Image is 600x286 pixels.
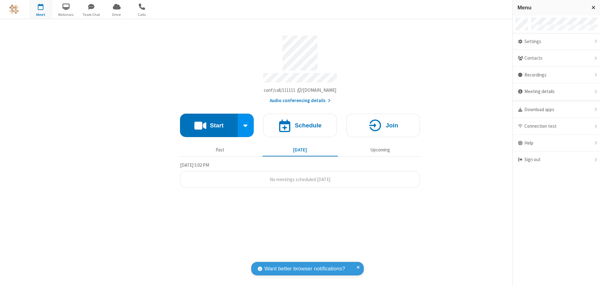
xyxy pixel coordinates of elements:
span: No meetings scheduled [DATE] [270,176,330,182]
div: Download apps [513,101,600,118]
div: Recordings [513,67,600,84]
div: Settings [513,33,600,50]
span: Calls [130,12,154,17]
div: Connection test [513,118,600,135]
button: Schedule [263,114,337,137]
div: Help [513,135,600,152]
div: Start conference options [238,114,254,137]
section: Today's Meetings [180,161,420,188]
button: Start [180,114,238,137]
button: Copy my meeting room linkCopy my meeting room link [264,87,337,94]
h4: Start [210,122,223,128]
div: Contacts [513,50,600,67]
button: Upcoming [342,144,418,156]
h3: Menu [517,5,586,11]
div: Sign out [513,151,600,168]
h4: Join [386,122,398,128]
button: Join [346,114,420,137]
span: Copy my meeting room link [264,87,337,93]
span: Want better browser notifications? [264,265,345,273]
span: Drive [105,12,128,17]
button: Audio conferencing details [270,97,331,104]
h4: Schedule [295,122,322,128]
span: Team Chat [80,12,103,17]
button: Past [182,144,258,156]
span: Webinars [54,12,78,17]
span: Meet [29,12,52,17]
button: [DATE] [262,144,338,156]
span: [DATE] 5:02 PM [180,162,209,168]
iframe: Chat [584,270,595,282]
div: Meeting details [513,83,600,100]
section: Account details [180,31,420,104]
img: QA Selenium DO NOT DELETE OR CHANGE [9,5,19,14]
